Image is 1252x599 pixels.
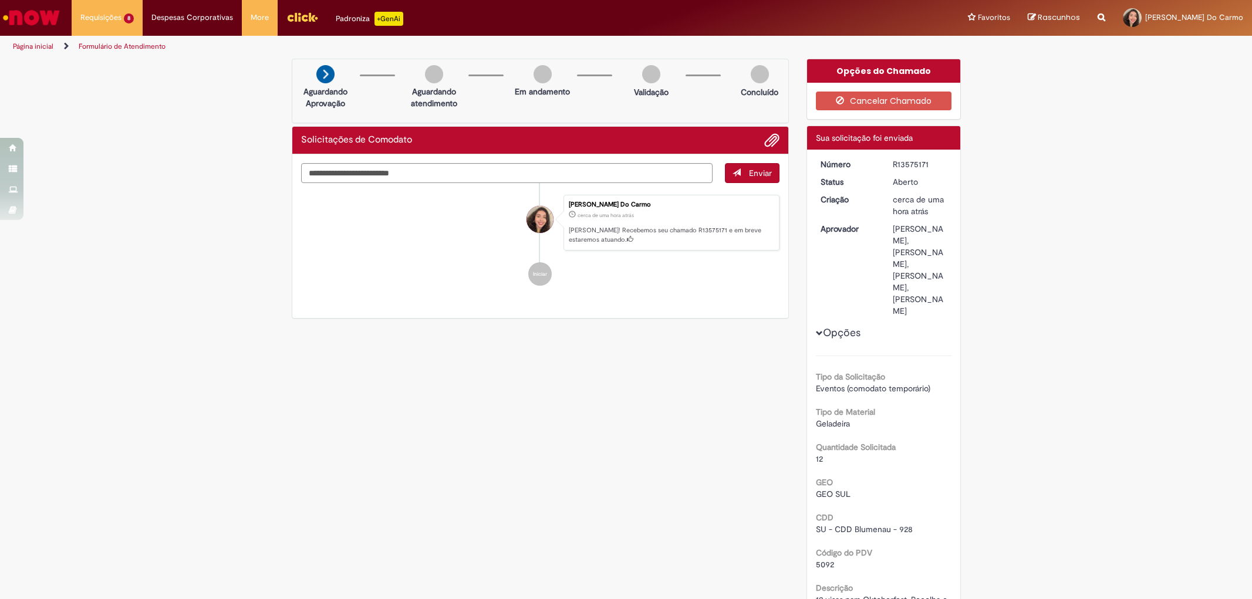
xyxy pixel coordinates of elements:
[336,12,403,26] div: Padroniza
[9,36,826,57] ul: Trilhas de página
[816,583,853,593] b: Descrição
[816,418,850,429] span: Geladeira
[893,194,944,216] time: 29/09/2025 09:08:36
[301,183,780,298] ul: Histórico de tíquete
[578,212,634,219] span: cerca de uma hora atrás
[1038,12,1080,23] span: Rascunhos
[425,65,443,83] img: img-circle-grey.png
[301,195,780,251] li: Alice De Assis Do Carmo
[406,86,463,109] p: Aguardando atendimento
[725,163,779,183] button: Enviar
[816,92,951,110] button: Cancelar Chamado
[816,559,834,570] span: 5092
[816,547,872,558] b: Código do PDV
[301,163,713,183] textarea: Digite sua mensagem aqui...
[634,86,669,98] p: Validação
[124,13,134,23] span: 8
[816,454,823,464] span: 12
[578,212,634,219] time: 29/09/2025 09:08:36
[515,86,570,97] p: Em andamento
[893,158,947,170] div: R13575171
[893,176,947,188] div: Aberto
[301,135,412,145] h2: Solicitações de Comodato Histórico de tíquete
[816,407,875,417] b: Tipo de Material
[374,12,403,26] p: +GenAi
[1145,12,1243,22] span: [PERSON_NAME] Do Carmo
[816,477,833,488] b: GEO
[151,12,233,23] span: Despesas Corporativas
[978,12,1010,23] span: Favoritos
[816,383,930,394] span: Eventos (comodato temporário)
[893,194,947,217] div: 29/09/2025 09:08:36
[812,176,884,188] dt: Status
[1028,12,1080,23] a: Rascunhos
[79,42,166,51] a: Formulário de Atendimento
[812,158,884,170] dt: Número
[749,168,772,178] span: Enviar
[527,206,554,233] div: Alice De Assis Do Carmo
[751,65,769,83] img: img-circle-grey.png
[741,86,778,98] p: Concluído
[812,194,884,205] dt: Criação
[816,371,885,382] b: Tipo da Solicitação
[816,512,833,523] b: CDD
[286,8,318,26] img: click_logo_yellow_360x200.png
[893,194,944,216] span: cerca de uma hora atrás
[297,86,354,109] p: Aguardando Aprovação
[764,133,779,148] button: Adicionar anexos
[80,12,122,23] span: Requisições
[816,524,913,534] span: SU - CDD Blumenau - 928
[534,65,552,83] img: img-circle-grey.png
[807,59,960,83] div: Opções do Chamado
[569,201,773,208] div: [PERSON_NAME] Do Carmo
[1,6,62,29] img: ServiceNow
[251,12,269,23] span: More
[816,442,896,452] b: Quantidade Solicitada
[642,65,660,83] img: img-circle-grey.png
[893,223,947,317] div: [PERSON_NAME], [PERSON_NAME], [PERSON_NAME], [PERSON_NAME]
[569,226,773,244] p: [PERSON_NAME]! Recebemos seu chamado R13575171 e em breve estaremos atuando.
[812,223,884,235] dt: Aprovador
[316,65,335,83] img: arrow-next.png
[816,133,913,143] span: Sua solicitação foi enviada
[816,489,851,499] span: GEO SUL
[13,42,53,51] a: Página inicial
